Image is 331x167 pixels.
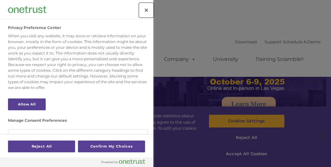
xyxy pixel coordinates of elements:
img: Company Logo [8,6,46,13]
button: Reject All [8,141,75,152]
button: Confirm My Choices [78,141,145,152]
button: Close [139,3,153,17]
div: When you visit any website, it may store or retrieve information on your browser, mostly in the f... [8,33,148,91]
img: Powered by OneTrust Opens in a new Tab [102,159,145,164]
button: Allow All [8,98,46,110]
h2: Privacy Preference Center [8,25,61,30]
h3: Manage Consent Preferences [8,118,148,126]
div: Company Logo [8,3,46,16]
a: Powered by OneTrust Opens in a new Tab [102,159,150,167]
